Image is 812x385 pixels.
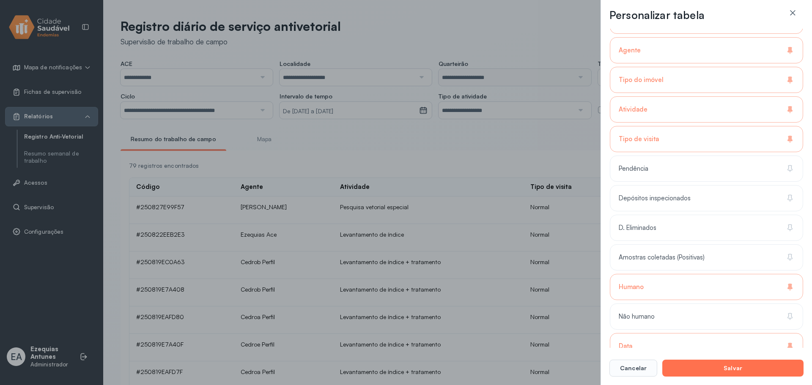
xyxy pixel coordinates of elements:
span: Depósitos inspecionados [619,194,691,202]
span: D. Eliminados [619,224,656,232]
span: Atividade [619,106,647,114]
button: Salvar [662,360,804,377]
h3: Personalizar tabela [609,8,705,22]
span: Agente [619,46,641,55]
span: Amostras coletadas (Positivas) [619,254,705,262]
button: Cancelar [609,360,657,377]
span: Tipo de visita [619,135,659,143]
span: Não humano [619,313,655,321]
span: Pendência [619,165,648,173]
span: Tipo do imóvel [619,76,664,84]
span: Humano [619,283,644,291]
span: Data [619,342,632,350]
